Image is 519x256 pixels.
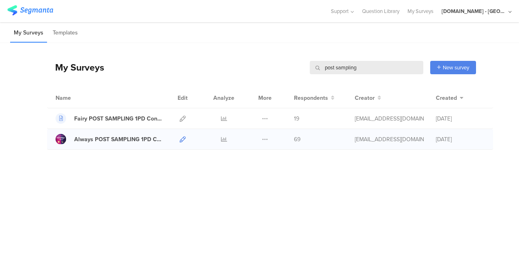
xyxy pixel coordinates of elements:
[436,135,485,144] div: [DATE]
[49,24,81,43] li: Templates
[331,7,349,15] span: Support
[56,134,162,144] a: Always POST SAMPLING 1PD Contest [DATE]-[DATE]_OKTA
[74,114,162,123] div: Fairy POST SAMPLING 1PD Contest 15.10.2024-30.01.2025_OKTA
[212,88,236,108] div: Analyze
[355,94,375,102] span: Creator
[436,114,485,123] div: [DATE]
[294,114,299,123] span: 19
[47,60,104,74] div: My Surveys
[355,114,424,123] div: jansson.cj@pg.com
[355,135,424,144] div: jansson.cj@pg.com
[436,94,457,102] span: Created
[443,64,469,71] span: New survey
[56,94,104,102] div: Name
[256,88,274,108] div: More
[294,94,328,102] span: Respondents
[56,113,162,124] a: Fairy POST SAMPLING 1PD Contest [DATE]-[DATE]_OKTA
[294,135,300,144] span: 69
[74,135,162,144] div: Always POST SAMPLING 1PD Contest 15.10.2024-30.01.2025_OKTA
[442,7,506,15] div: [DOMAIN_NAME] - [GEOGRAPHIC_DATA]
[436,94,463,102] button: Created
[7,5,53,15] img: segmanta logo
[10,24,47,43] li: My Surveys
[355,94,381,102] button: Creator
[310,61,423,74] input: Survey Name, Creator...
[294,94,335,102] button: Respondents
[174,88,191,108] div: Edit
